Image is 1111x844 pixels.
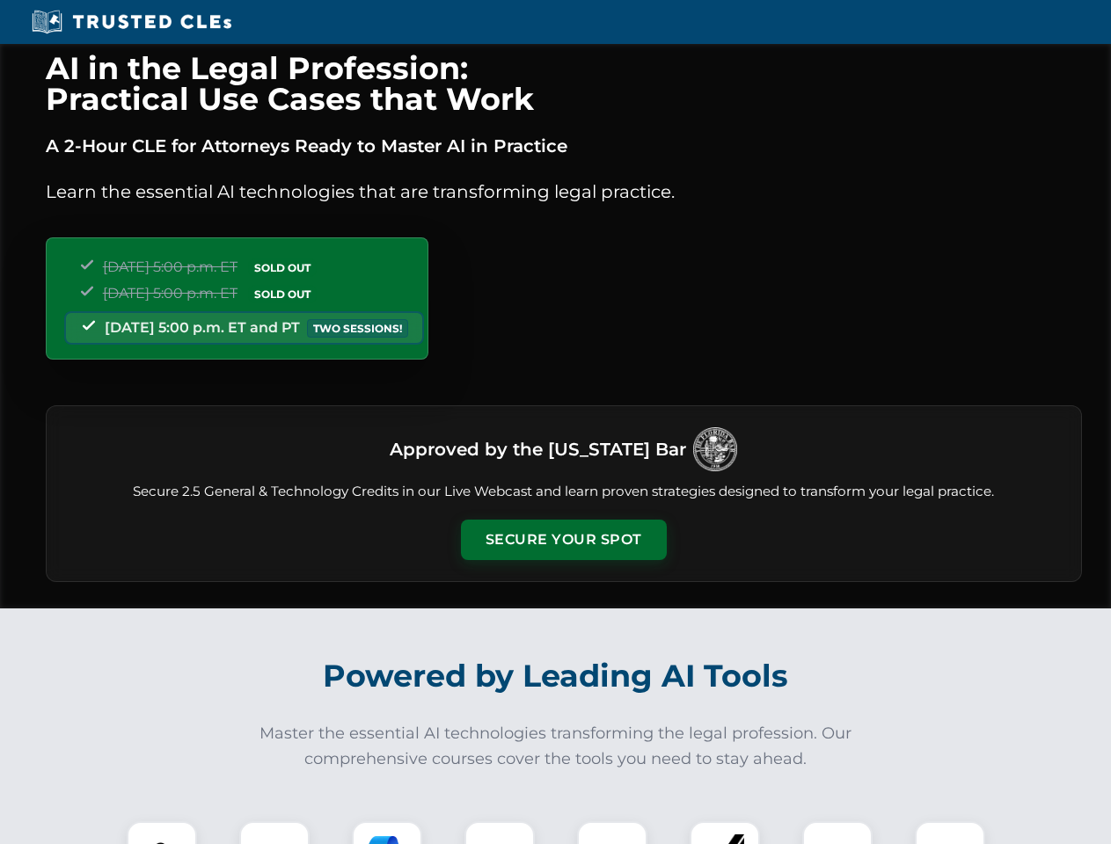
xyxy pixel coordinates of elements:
span: SOLD OUT [248,258,317,277]
img: Logo [693,427,737,471]
span: [DATE] 5:00 p.m. ET [103,285,238,302]
button: Secure Your Spot [461,520,667,560]
p: Master the essential AI technologies transforming the legal profession. Our comprehensive courses... [248,721,864,772]
h3: Approved by the [US_STATE] Bar [390,433,686,465]
h2: Powered by Leading AI Tools [69,645,1043,707]
p: Learn the essential AI technologies that are transforming legal practice. [46,178,1082,206]
h1: AI in the Legal Profession: Practical Use Cases that Work [46,53,1082,114]
p: A 2-Hour CLE for Attorneys Ready to Master AI in Practice [46,132,1082,160]
p: Secure 2.5 General & Technology Credits in our Live Webcast and learn proven strategies designed ... [68,482,1060,502]
span: [DATE] 5:00 p.m. ET [103,258,238,275]
span: SOLD OUT [248,285,317,303]
img: Trusted CLEs [26,9,237,35]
